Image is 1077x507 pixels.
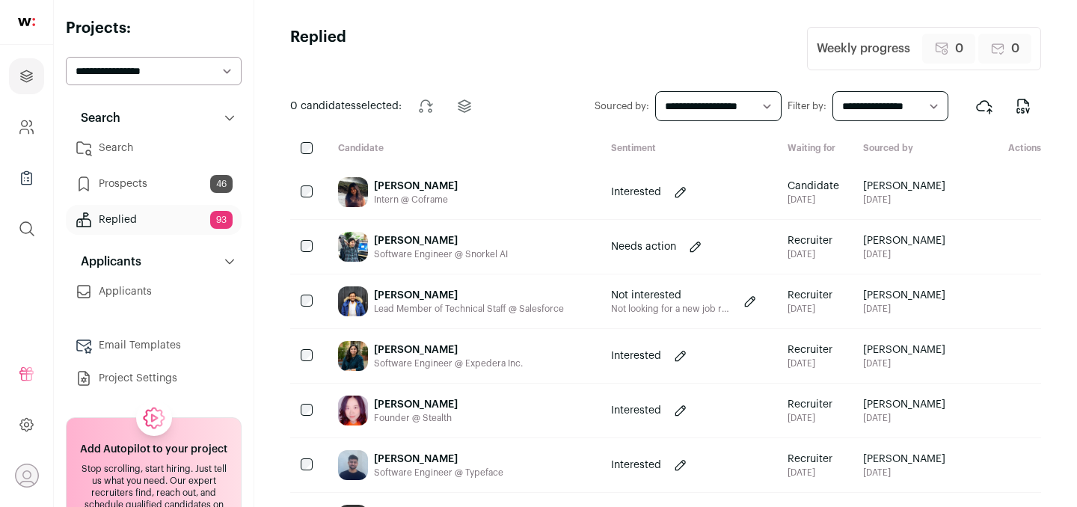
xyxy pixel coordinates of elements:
[338,396,368,425] img: 0f6c3e119847a527383d2f1063fa38f7bcad8a02fe9720c7ba65ef70d01c4d94
[863,194,945,206] span: [DATE]
[788,467,832,479] div: [DATE]
[788,452,832,467] span: Recruiter
[595,100,649,112] label: Sourced by:
[72,109,120,127] p: Search
[290,27,346,70] h1: Replied
[611,403,661,418] p: Interested
[611,239,676,254] p: Needs action
[374,412,458,424] div: Founder @ Stealth
[326,142,599,156] div: Candidate
[863,248,945,260] span: [DATE]
[863,357,945,369] span: [DATE]
[863,397,945,412] span: [PERSON_NAME]
[374,248,508,260] div: Software Engineer @ Snorkel AI
[290,101,356,111] span: 0 candidates
[210,175,233,193] span: 46
[863,288,945,303] span: [PERSON_NAME]
[817,40,910,58] div: Weekly progress
[18,18,35,26] img: wellfound-shorthand-0d5821cbd27db2630d0214b213865d53afaa358527fdda9d0ea32b1df1b89c2c.svg
[338,341,368,371] img: 9a0974c041e1ea9081fb605710dbcd5aedf304d85ec9524202c4aa0ccb3e6de2
[863,233,945,248] span: [PERSON_NAME]
[338,232,368,262] img: 54e770d36e63545d304e90d693b06c3c9f152d01597468ac77bf1f48e87080cd.jpg
[374,397,458,412] div: [PERSON_NAME]
[374,179,458,194] div: [PERSON_NAME]
[66,103,242,133] button: Search
[788,412,832,424] div: [DATE]
[788,233,832,248] span: Recruiter
[966,88,1002,124] button: Export to ATS
[788,100,826,112] label: Filter by:
[957,142,1041,156] div: Actions
[9,58,44,94] a: Projects
[955,40,963,58] span: 0
[374,467,503,479] div: Software Engineer @ Typeface
[788,288,832,303] span: Recruiter
[66,331,242,360] a: Email Templates
[1011,40,1019,58] span: 0
[80,442,227,457] h2: Add Autopilot to your project
[66,205,242,235] a: Replied93
[611,288,731,303] p: Not interested
[338,177,368,207] img: 53ebe7cf1e9e14b253f86d530e7f52198e5651150c79ba9fc25686825a92b946
[863,342,945,357] span: [PERSON_NAME]
[66,247,242,277] button: Applicants
[863,303,945,315] span: [DATE]
[788,194,839,206] div: [DATE]
[66,169,242,199] a: Prospects46
[788,357,832,369] div: [DATE]
[788,179,839,194] span: Candidate
[374,357,523,369] div: Software Engineer @ Expedera Inc.
[863,452,945,467] span: [PERSON_NAME]
[863,412,945,424] span: [DATE]
[374,194,458,206] div: Intern @ Coframe
[776,142,851,156] div: Waiting for
[374,233,508,248] div: [PERSON_NAME]
[788,248,832,260] div: [DATE]
[338,450,368,480] img: b46383aa27d0f0d2c3ded663dadab8b5397b68c7b8b22f1b19e178cb10a27c35
[15,464,39,488] button: Open dropdown
[611,303,731,315] p: Not looking for a new job right now
[66,18,242,39] h2: Projects:
[374,303,564,315] div: Lead Member of Technical Staff @ Salesforce
[611,185,661,200] p: Interested
[290,99,402,114] span: selected:
[611,458,661,473] p: Interested
[863,467,945,479] span: [DATE]
[599,142,776,156] div: Sentiment
[72,253,141,271] p: Applicants
[788,303,832,315] div: [DATE]
[9,160,44,196] a: Company Lists
[374,288,564,303] div: [PERSON_NAME]
[66,277,242,307] a: Applicants
[788,397,832,412] span: Recruiter
[851,142,957,156] div: Sourced by
[66,363,242,393] a: Project Settings
[338,286,368,316] img: b98cea31c20969ed535d0d587ac455035c31831ed9bbdb9246a184ba43316f8b.jpg
[611,348,661,363] p: Interested
[1005,88,1041,124] button: Export to CSV
[788,342,832,357] span: Recruiter
[374,452,503,467] div: [PERSON_NAME]
[210,211,233,229] span: 93
[374,342,523,357] div: [PERSON_NAME]
[9,109,44,145] a: Company and ATS Settings
[66,133,242,163] a: Search
[863,179,945,194] span: [PERSON_NAME]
